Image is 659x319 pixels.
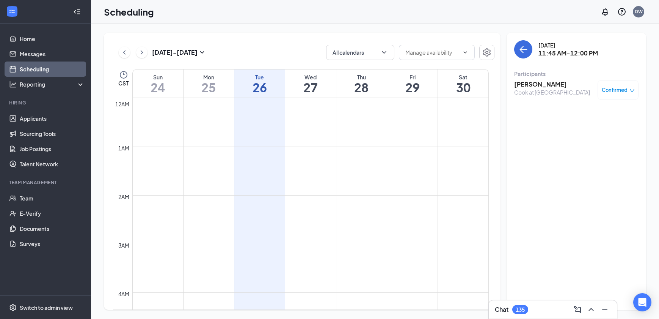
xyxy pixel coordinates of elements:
button: ComposeMessage [571,303,584,316]
button: Settings [479,45,494,60]
a: August 25, 2025 [184,69,234,98]
svg: Collapse [73,8,81,16]
svg: Settings [482,48,491,57]
div: Thu [336,73,387,81]
h3: 11:45 AM-12:00 PM [538,49,598,57]
div: Cook at [GEOGRAPHIC_DATA] [514,88,590,96]
a: E-Verify [20,206,85,221]
input: Manage availability [405,48,459,57]
h3: Chat [495,305,508,314]
svg: SmallChevronDown [198,48,207,57]
a: Scheduling [20,62,85,77]
div: Team Management [9,179,83,186]
div: Wed [285,73,336,81]
svg: ArrowLeft [519,45,528,54]
a: Applicants [20,111,85,126]
a: Messages [20,46,85,62]
button: All calendarsChevronDown [326,45,394,60]
a: Sourcing Tools [20,126,85,141]
div: DW [635,8,643,15]
button: ChevronRight [136,47,147,58]
div: Fri [387,73,438,81]
svg: Minimize [600,305,609,314]
div: Mon [184,73,234,81]
svg: ChevronLeft [121,48,128,57]
div: Hiring [9,99,83,106]
span: CST [118,79,129,87]
button: ChevronLeft [119,47,130,58]
h3: [DATE] - [DATE] [152,48,198,57]
div: 2am [117,193,131,201]
h1: Scheduling [104,5,154,18]
h3: [PERSON_NAME] [514,80,590,88]
button: ChevronUp [585,303,597,316]
h1: 28 [336,81,387,94]
svg: Notifications [601,7,610,16]
a: Talent Network [20,156,85,172]
div: Switch to admin view [20,304,73,311]
a: Surveys [20,236,85,251]
svg: WorkstreamLogo [8,8,16,15]
a: August 28, 2025 [336,69,387,98]
div: Sun [133,73,183,81]
svg: ChevronDown [380,49,388,56]
span: Confirmed [602,86,628,94]
div: 135 [516,306,525,313]
svg: Analysis [9,81,17,88]
svg: Clock [119,70,128,79]
svg: ChevronDown [462,49,468,55]
a: Home [20,31,85,46]
a: August 29, 2025 [387,69,438,98]
a: Team [20,191,85,206]
div: 1am [117,144,131,152]
svg: Settings [9,304,17,311]
a: Job Postings [20,141,85,156]
svg: QuestionInfo [617,7,626,16]
svg: ChevronUp [587,305,596,314]
h1: 26 [234,81,285,94]
a: Documents [20,221,85,236]
div: Reporting [20,81,85,88]
div: 4am [117,290,131,298]
svg: ChevronRight [138,48,146,57]
a: August 24, 2025 [133,69,183,98]
button: Minimize [599,303,611,316]
a: August 30, 2025 [438,69,488,98]
div: Sat [438,73,488,81]
div: Open Intercom Messenger [633,293,651,311]
h1: 29 [387,81,438,94]
div: Participants [514,70,639,77]
div: 3am [117,241,131,250]
button: back-button [514,40,532,58]
h1: 25 [184,81,234,94]
div: [DATE] [538,41,598,49]
svg: ComposeMessage [573,305,582,314]
a: August 27, 2025 [285,69,336,98]
a: August 26, 2025 [234,69,285,98]
h1: 27 [285,81,336,94]
span: down [629,88,635,93]
h1: 24 [133,81,183,94]
div: Tue [234,73,285,81]
div: 12am [114,100,131,108]
h1: 30 [438,81,488,94]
